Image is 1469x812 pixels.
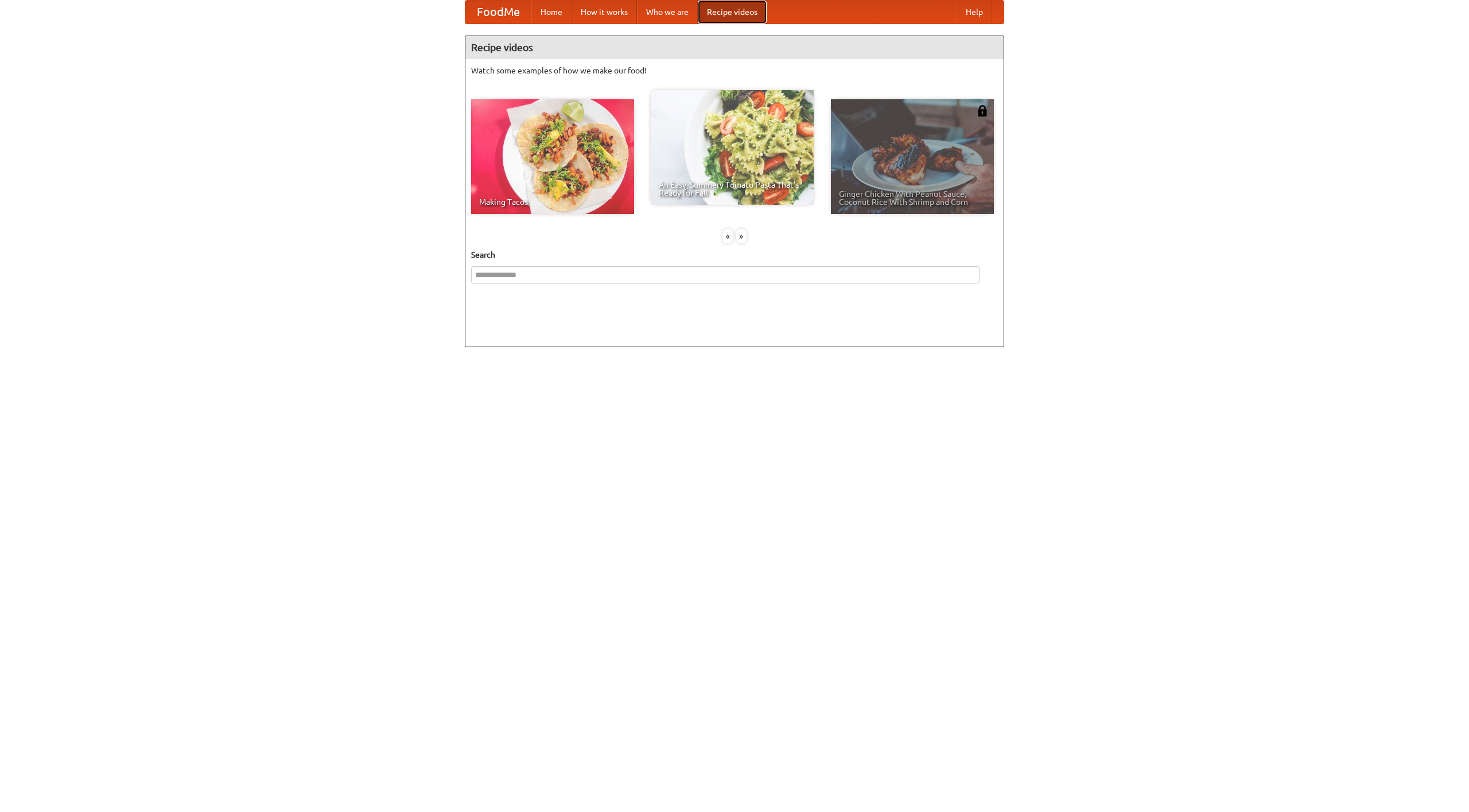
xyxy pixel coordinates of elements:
a: FoodMe [465,1,531,24]
div: « [722,229,733,243]
a: An Easy, Summery Tomato Pasta That's Ready for Fall [651,90,814,205]
a: Home [531,1,572,24]
div: » [736,229,747,243]
p: Watch some examples of how we make our food! [471,65,998,76]
a: How it works [572,1,637,24]
span: Making Tacos [479,198,626,206]
a: Help [957,1,992,24]
a: Recipe videos [698,1,767,24]
span: An Easy, Summery Tomato Pasta That's Ready for Fall [659,181,806,197]
h4: Recipe videos [465,36,1004,59]
a: Who we are [637,1,698,24]
h5: Search [471,249,998,261]
img: 483408.png [977,105,988,116]
a: Making Tacos [471,99,634,214]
